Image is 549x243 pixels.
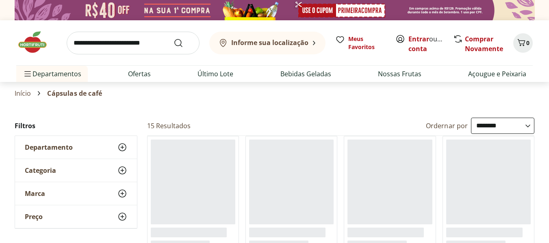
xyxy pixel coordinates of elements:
[15,182,137,205] button: Marca
[197,69,233,79] a: Último Lote
[128,69,151,79] a: Ofertas
[23,64,33,84] button: Menu
[67,32,200,54] input: search
[25,166,56,174] span: Categoria
[23,64,81,84] span: Departamentos
[174,38,193,48] button: Submit Search
[15,90,31,97] a: Início
[408,34,445,54] span: ou
[465,34,503,53] a: Comprar Novamente
[47,90,102,97] span: Cápsulas de café
[408,34,429,43] a: Entrar
[526,39,529,47] span: 0
[16,30,57,54] img: Hortifruti
[513,33,533,53] button: Carrinho
[25,143,73,151] span: Departamento
[280,69,331,79] a: Bebidas Geladas
[209,32,325,54] button: Informe sua localização
[468,69,526,79] a: Açougue e Peixaria
[335,35,386,51] a: Meus Favoritos
[147,121,191,130] h2: 15 Resultados
[25,189,45,198] span: Marca
[231,38,308,47] b: Informe sua localização
[378,69,421,79] a: Nossas Frutas
[15,136,137,159] button: Departamento
[348,35,386,51] span: Meus Favoritos
[426,121,468,130] label: Ordernar por
[408,34,453,53] a: Criar conta
[15,118,137,134] h2: Filtros
[15,159,137,182] button: Categoria
[15,205,137,228] button: Preço
[25,213,43,221] span: Preço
